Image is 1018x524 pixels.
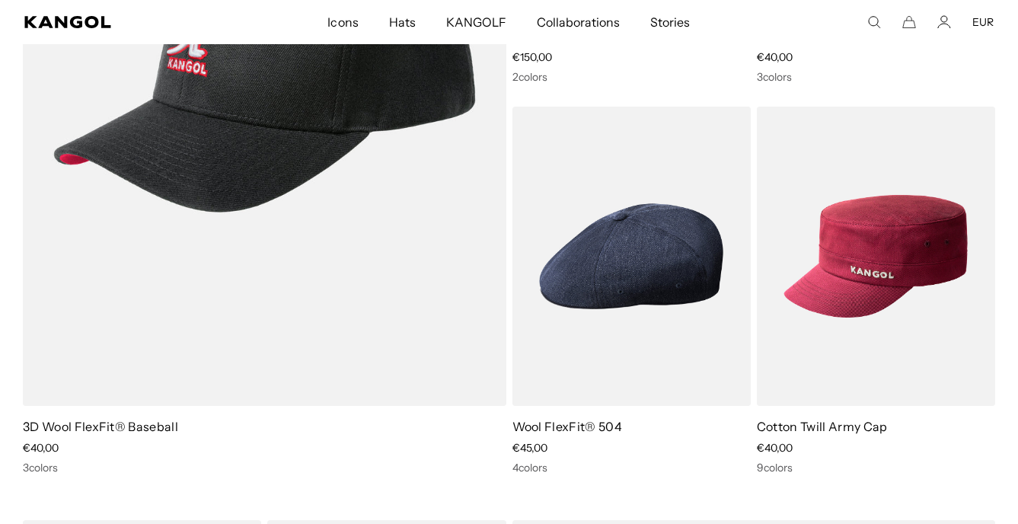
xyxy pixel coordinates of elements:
div: 3 colors [23,461,506,474]
a: 3D Wool FlexFit® Baseball [23,419,178,434]
span: €40,00 [757,50,793,64]
span: €40,00 [757,441,793,455]
div: 4 colors [512,461,751,474]
img: Cotton Twill Army Cap [757,107,995,406]
a: Account [937,15,951,29]
span: €150,00 [512,50,552,64]
a: Cotton Twill Army Cap [757,419,888,434]
button: EUR [972,15,994,29]
div: 2 colors [512,70,751,84]
a: Kangol [24,16,216,28]
summary: Search here [867,15,881,29]
div: 3 colors [757,70,995,84]
span: €40,00 [23,441,59,455]
div: 9 colors [757,461,995,474]
a: Wool FlexFit® 504 [512,419,622,434]
img: Wool FlexFit® 504 [512,107,751,406]
span: €45,00 [512,441,547,455]
button: Cart [902,15,916,29]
